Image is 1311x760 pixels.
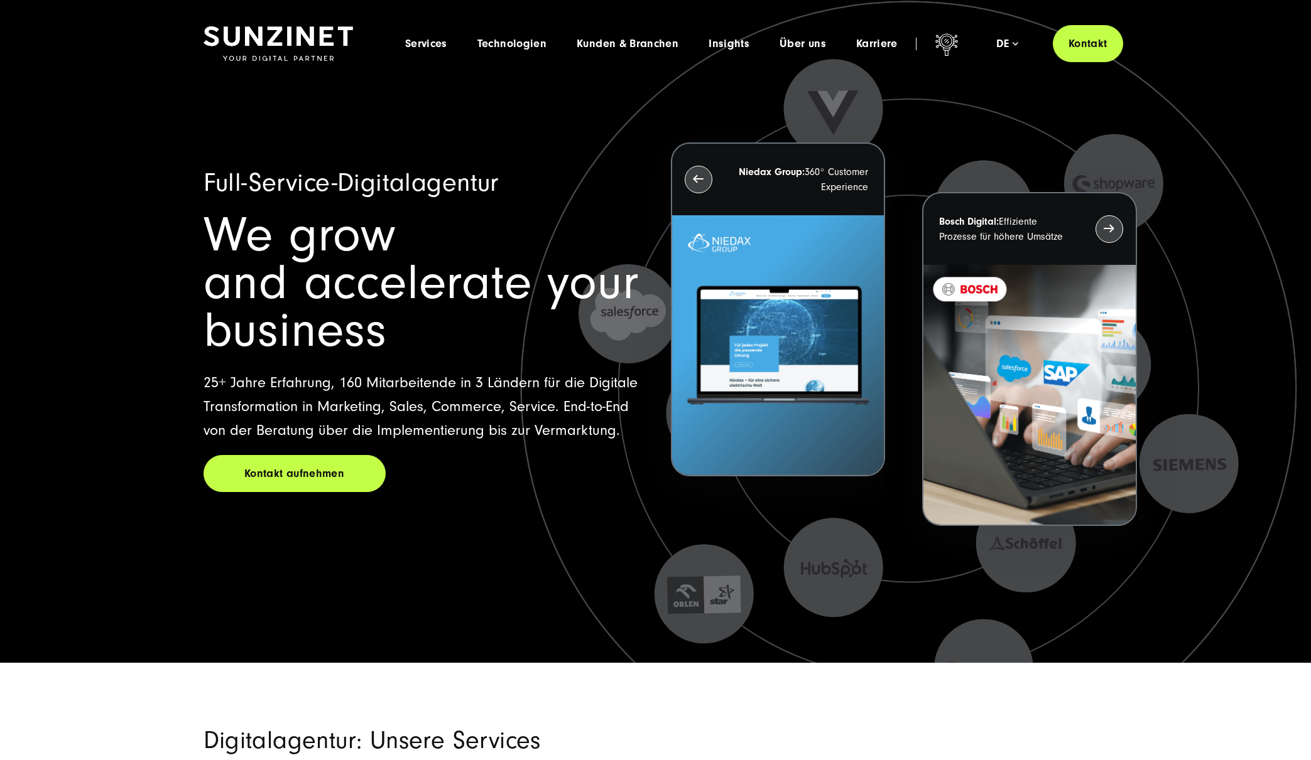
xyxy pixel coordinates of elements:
a: Kunden & Branchen [577,38,678,50]
a: Kontakt [1053,25,1123,62]
a: Karriere [856,38,898,50]
img: Letztes Projekt von Niedax. Ein Laptop auf dem die Niedax Website geöffnet ist, auf blauem Hinter... [672,215,884,476]
a: Kontakt aufnehmen [204,455,386,492]
div: de [996,38,1018,50]
strong: Niedax Group: [739,166,805,178]
a: Insights [709,38,749,50]
strong: Bosch Digital: [939,216,999,227]
p: Effiziente Prozesse für höhere Umsätze [939,214,1072,244]
a: Services [405,38,447,50]
button: Bosch Digital:Effiziente Prozesse für höhere Umsätze BOSCH - Kundeprojekt - Digital Transformatio... [922,192,1136,527]
button: Niedax Group:360° Customer Experience Letztes Projekt von Niedax. Ein Laptop auf dem die Niedax W... [671,142,885,477]
img: SUNZINET Full Service Digital Agentur [204,26,353,62]
span: Full-Service-Digitalagentur [204,168,499,198]
h2: Digitalagentur: Unsere Services [204,725,800,756]
img: BOSCH - Kundeprojekt - Digital Transformation Agentur SUNZINET [923,265,1135,525]
span: We grow and accelerate your business [204,207,639,358]
p: 25+ Jahre Erfahrung, 160 Mitarbeitende in 3 Ländern für die Digitale Transformation in Marketing,... [204,371,641,442]
p: 360° Customer Experience [735,164,868,195]
a: Technologien [477,38,547,50]
a: Über uns [780,38,826,50]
